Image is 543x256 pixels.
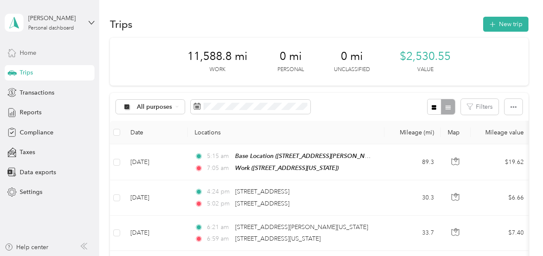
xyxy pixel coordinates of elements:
[471,180,531,215] td: $6.66
[495,208,543,256] iframe: Everlance-gr Chat Button Frame
[471,144,531,180] td: $19.62
[384,121,441,144] th: Mileage (mi)
[384,180,441,215] td: 30.3
[207,234,231,244] span: 6:59 am
[124,144,188,180] td: [DATE]
[210,66,225,74] p: Work
[188,121,384,144] th: Locations
[20,88,54,97] span: Transactions
[471,216,531,251] td: $7.40
[110,20,133,29] h1: Trips
[235,152,411,160] span: Base Location ([STREET_ADDRESS][PERSON_NAME][US_STATE])
[137,104,172,110] span: All purposes
[20,168,56,177] span: Data exports
[441,121,471,144] th: Map
[334,66,370,74] p: Unclassified
[235,200,289,207] span: [STREET_ADDRESS]
[20,68,33,77] span: Trips
[124,216,188,251] td: [DATE]
[124,180,188,215] td: [DATE]
[28,26,74,31] div: Personal dashboard
[207,199,231,208] span: 5:02 pm
[207,164,231,173] span: 7:05 am
[20,188,42,196] span: Settings
[235,164,339,171] span: Work ([STREET_ADDRESS][US_STATE])
[384,144,441,180] td: 89.3
[20,108,41,117] span: Reports
[384,216,441,251] td: 33.7
[20,148,35,157] span: Taxes
[28,14,82,23] div: [PERSON_NAME]
[400,50,451,63] span: $2,530.55
[20,128,53,137] span: Compliance
[124,121,188,144] th: Date
[207,152,231,161] span: 5:15 am
[207,223,231,232] span: 6:21 am
[235,235,321,242] span: [STREET_ADDRESS][US_STATE]
[5,243,48,252] button: Help center
[235,188,289,195] span: [STREET_ADDRESS]
[471,121,531,144] th: Mileage value
[187,50,248,63] span: 11,588.8 mi
[341,50,363,63] span: 0 mi
[207,187,231,196] span: 4:24 pm
[417,66,434,74] p: Value
[20,48,36,57] span: Home
[235,223,368,231] span: [STREET_ADDRESS][PERSON_NAME][US_STATE]
[461,99,499,115] button: Filters
[483,17,528,32] button: New trip
[277,66,304,74] p: Personal
[280,50,302,63] span: 0 mi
